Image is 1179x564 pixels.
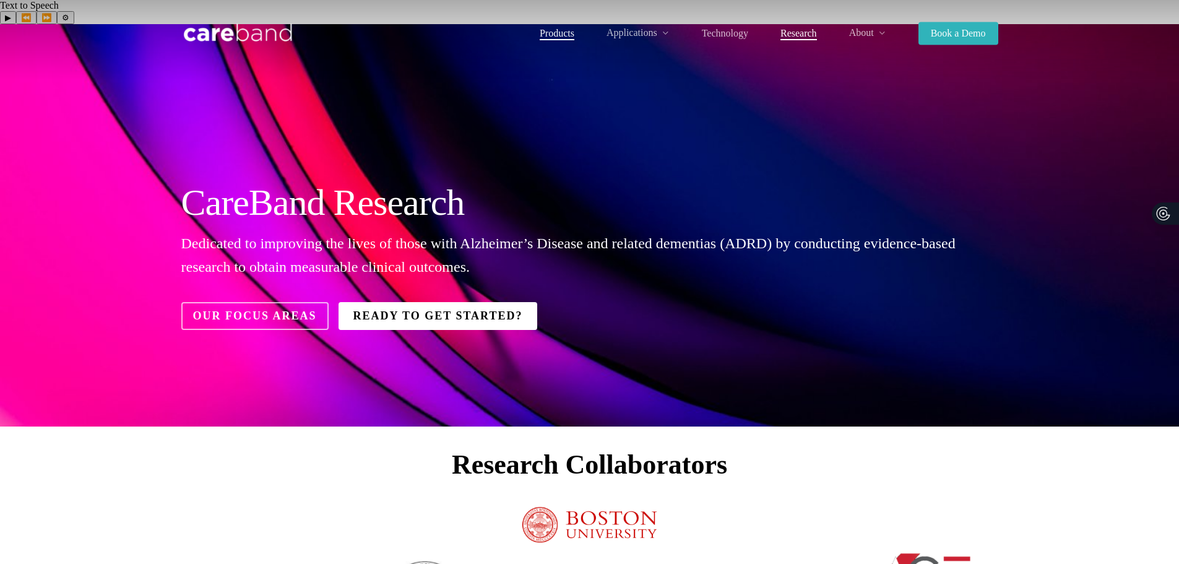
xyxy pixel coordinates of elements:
a: Applications [607,28,670,38]
span: Dedicated to improving the lives of those with Alzheimer’s Disease and related dementias (ADRD) b... [181,235,956,275]
a: Products [540,28,574,38]
span: Applications [607,27,657,38]
h2: CareBand Research [181,178,998,227]
a: Book a Demo [918,28,998,38]
h2: Research Collaborators [181,448,998,482]
a: Our Focus Areas [181,302,329,331]
span: About [849,27,874,38]
a: Ready to Get Started? [339,302,538,331]
span: Book a Demo [931,28,986,38]
a: Technology [702,28,748,38]
a: Research [780,28,817,38]
a: About [849,28,886,38]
